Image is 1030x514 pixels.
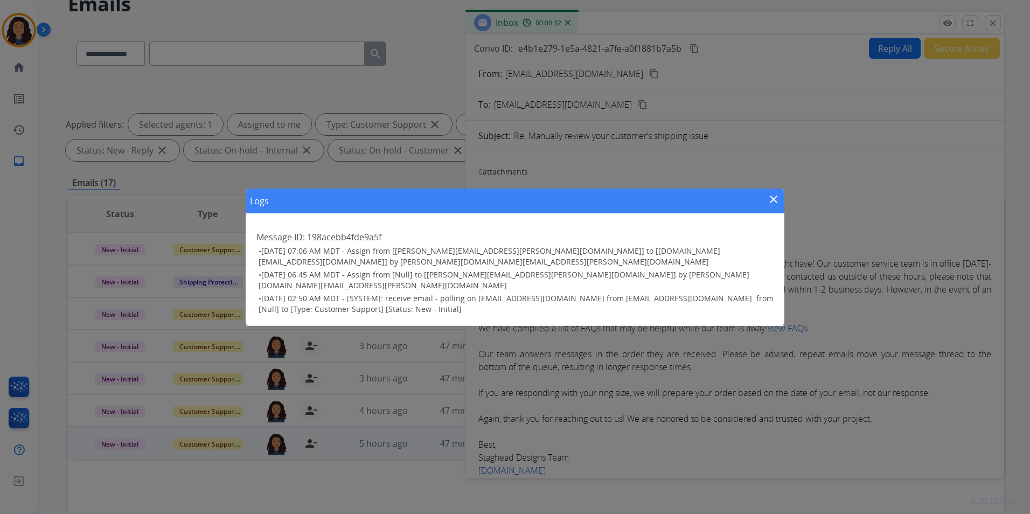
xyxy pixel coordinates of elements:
h3: • [259,269,774,291]
p: 0.20.1027RC [970,495,1019,508]
span: [DATE] 07:06 AM MDT - Assign from [[PERSON_NAME][EMAIL_ADDRESS][PERSON_NAME][DOMAIN_NAME]] to [[D... [259,246,720,267]
span: Message ID: [256,231,305,243]
span: 198acebb4fde9a5f [307,231,381,243]
h3: • [259,293,774,315]
span: [DATE] 06:45 AM MDT - Assign from [Null] to [[PERSON_NAME][EMAIL_ADDRESS][PERSON_NAME][DOMAIN_NAM... [259,269,749,290]
h3: • [259,246,774,267]
h1: Logs [250,195,269,207]
span: [DATE] 02:50 AM MDT - [SYSTEM]: receive email - polling on [EMAIL_ADDRESS][DOMAIN_NAME] from [EMA... [259,293,774,314]
mat-icon: close [767,193,780,206]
